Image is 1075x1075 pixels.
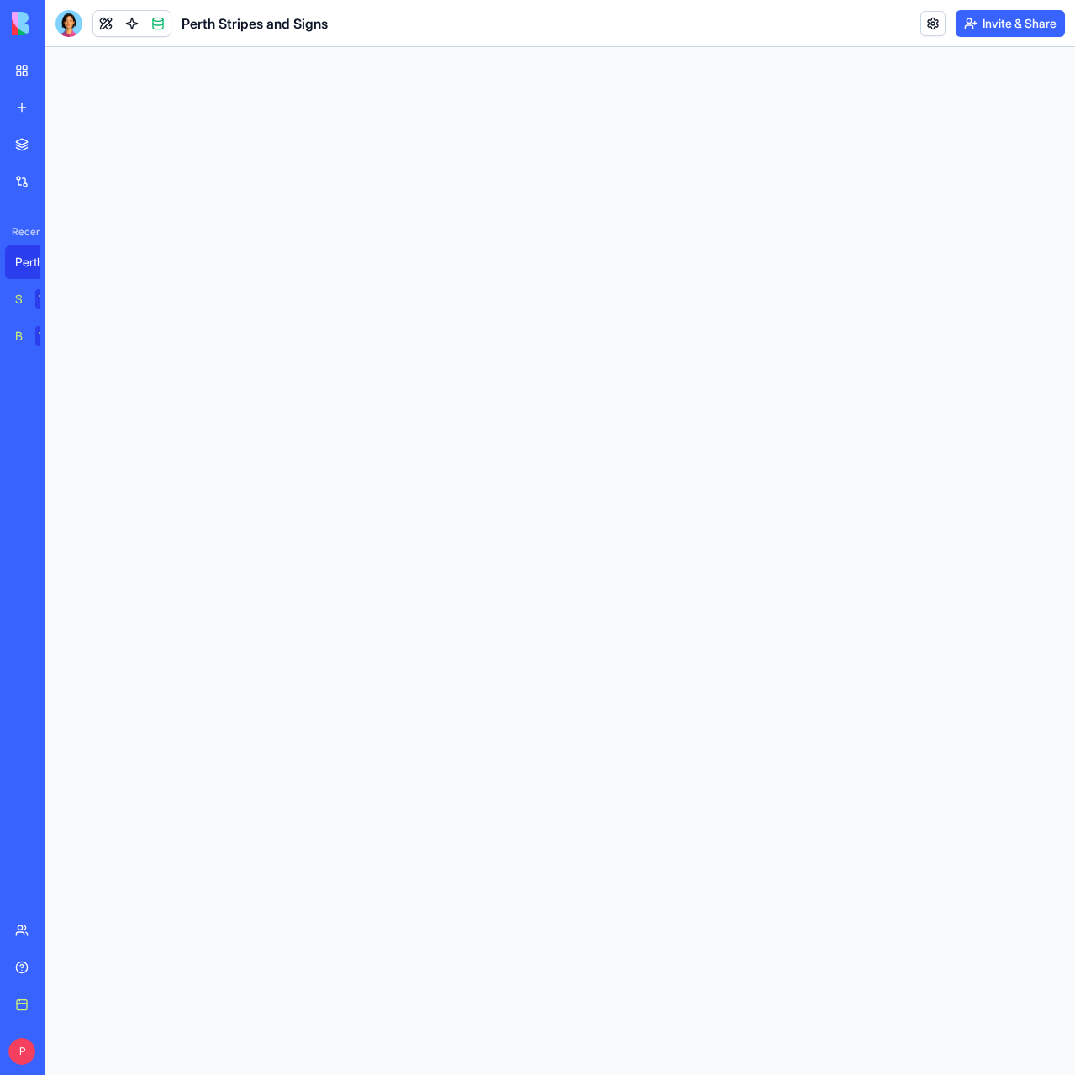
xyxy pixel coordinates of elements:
[8,1038,35,1065] span: P
[182,13,328,34] h1: Perth Stripes and Signs
[35,289,62,309] div: TRY
[5,319,72,353] a: Blog Generation ProTRY
[5,282,72,316] a: Social Media Content GeneratorTRY
[956,10,1065,37] button: Invite & Share
[15,291,24,308] div: Social Media Content Generator
[5,225,40,239] span: Recent
[15,254,62,271] div: Perth Stripes and Signs
[12,12,116,35] img: logo
[5,245,72,279] a: Perth Stripes and Signs
[35,326,62,346] div: TRY
[15,328,24,345] div: Blog Generation Pro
